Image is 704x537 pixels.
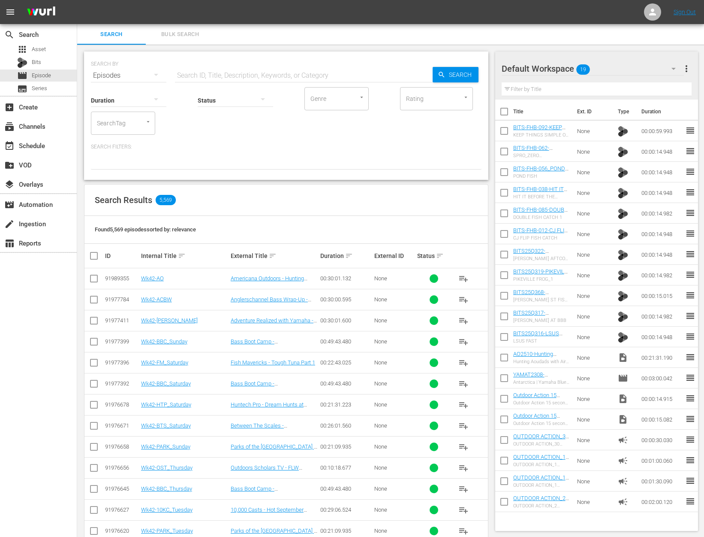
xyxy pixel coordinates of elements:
[231,401,317,427] a: Huntech Pro - Dream Hunts at Ikamela Safaris: Red Lechwe, Black Wildebeest & A Mountain Waterbuck...
[513,482,571,488] div: OUTDOOR ACTION_1 minute 30 seconds Ad Slate
[141,275,164,282] a: Wk42-AO
[638,491,685,512] td: 00:02:00.120
[513,276,571,282] div: PIKEVILLE FROG_1
[374,275,415,282] div: None
[638,388,685,409] td: 00:00:14.915
[453,310,474,331] button: playlist_add
[374,485,415,492] div: None
[638,450,685,471] td: 00:01:00.060
[320,317,372,324] div: 00:30:01.600
[458,505,469,515] span: playlist_add
[4,121,15,132] span: Channels
[231,380,283,393] a: Bass Boot Camp - [GEOGRAPHIC_DATA]
[320,507,372,513] div: 00:29:06.524
[374,359,415,366] div: None
[178,252,186,260] span: sort
[513,400,571,406] div: Outdoor Action 15 second spot
[231,338,283,351] a: Bass Boot Camp - [GEOGRAPHIC_DATA]
[685,373,695,383] span: reorder
[141,359,188,366] a: Wk42-FM_Saturday
[618,166,628,178] span: Bits
[685,208,695,218] span: reorder
[32,71,51,80] span: Episode
[513,132,571,138] div: KEEP THINGS SIMPLE ON COAST
[453,479,474,499] button: playlist_add
[618,332,628,343] img: TV Bits
[513,145,569,164] a: BITS-FHB-062-SPRO_ZERO MINNOW_FISH CATCH
[618,373,628,383] span: Episode
[141,338,187,345] a: Wk42-BBC_Sunday
[17,70,27,81] span: movie
[231,275,307,294] a: Americana Outdoors - Hunting Aoudads with Air Bows and Air Rifles
[91,143,481,151] p: Search Filters:
[453,331,474,352] button: playlist_add
[141,422,191,429] a: Wk42-BTS_Saturday
[453,437,474,457] button: playlist_add
[618,435,628,445] span: Ad
[320,359,372,366] div: 00:22:43.025
[618,167,628,178] img: TV Bits
[32,58,41,67] span: Bits
[458,316,469,326] span: playlist_add
[636,100,688,124] th: Duration
[320,485,372,492] div: 00:49:43.480
[5,7,15,17] span: menu
[345,252,353,260] span: sort
[320,528,372,534] div: 00:21:09.935
[638,141,685,162] td: 00:00:14.948
[574,491,614,512] td: None
[618,414,628,425] span: Video
[513,248,554,267] a: BITS25Q322-[PERSON_NAME] AFTCO OPEN-
[445,67,478,82] span: Search
[681,58,692,79] button: more_vert
[453,500,474,520] button: playlist_add
[231,443,317,456] a: Parks of the [GEOGRAPHIC_DATA] - History, Art & Culture
[458,379,469,389] span: playlist_add
[513,351,569,370] a: AO2510-Hunting Aoudads with Air Bows and Air Rifles
[638,244,685,265] td: 00:00:14.948
[458,358,469,368] span: playlist_add
[105,507,138,513] div: 91976627
[513,392,560,405] a: Outdoor Action 15 second spot 28f
[105,317,138,324] div: 91977411
[458,337,469,347] span: playlist_add
[513,503,571,509] div: OUTDOOR ACTION_2 minute Ad Slate
[513,318,571,323] div: [PERSON_NAME] AT BBB
[685,187,695,197] span: reorder
[513,215,571,220] div: DOUBLE FISH CATCH 1
[638,368,685,388] td: 00:03:00.042
[618,352,628,363] span: Video
[105,528,138,534] div: 91976620
[574,244,614,265] td: None
[513,173,571,179] div: POND FISH
[95,195,152,205] span: Search Results
[638,471,685,491] td: 00:01:30.090
[141,485,192,492] a: Wk42-BBC_Thursday
[458,526,469,536] span: playlist_add
[374,422,415,429] div: None
[513,495,569,508] a: OUTDOOR ACTION_2 minute Ad Slate
[513,441,571,447] div: OUTDOOR ACTION_30 second Ad Slate
[105,422,138,429] div: 91976671
[572,100,613,124] th: Ext. ID
[513,421,571,426] div: Outdoor Action 15 second spot
[574,265,614,285] td: None
[685,146,695,156] span: reorder
[320,443,372,450] div: 00:21:09.935
[513,454,569,467] a: OUTDOOR ACTION_1 minute Ad Slate
[513,206,570,219] a: BITS-FHB-085-DOUBLE FISH CATCH 1
[618,186,628,199] span: Bits
[513,330,563,343] a: BITS25Q316-LSUS FAST
[374,296,415,303] div: None
[458,273,469,284] span: playlist_add
[685,496,695,507] span: reorder
[231,296,311,309] a: Anglerschannel Bass Wrap-Up - Titan Bass Trip, TBF and ABT
[374,338,415,345] div: None
[638,306,685,327] td: 00:00:14.982
[105,296,138,303] div: 91977784
[685,270,695,280] span: reorder
[685,455,695,465] span: reorder
[462,93,470,101] button: Open
[320,464,372,471] div: 00:10:18.677
[141,251,228,261] div: Internal Title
